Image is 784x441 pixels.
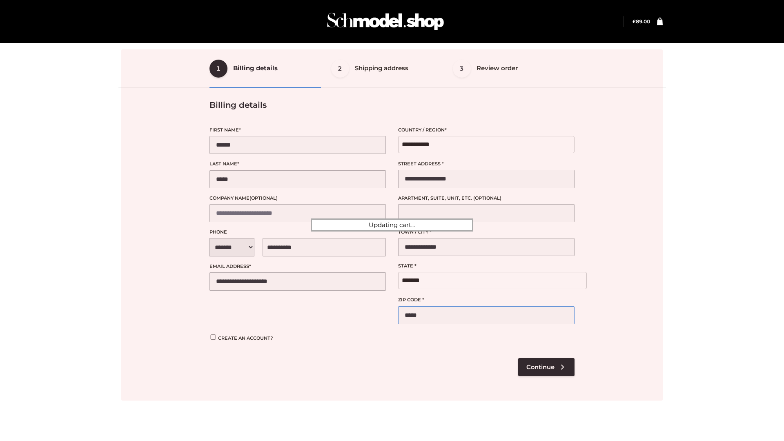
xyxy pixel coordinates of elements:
a: £89.00 [633,18,650,24]
span: £ [633,18,636,24]
div: Updating cart... [311,218,473,232]
bdi: 89.00 [633,18,650,24]
img: Schmodel Admin 964 [324,5,447,38]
